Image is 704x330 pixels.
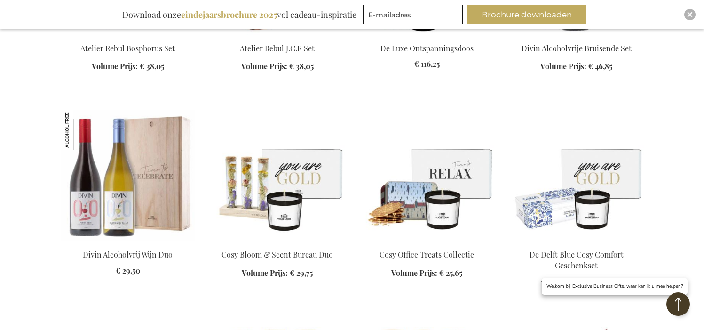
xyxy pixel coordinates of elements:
[242,268,313,279] a: Volume Prijs: € 29,75
[210,238,345,247] a: The Bloom & Scent Cosy Desk Duo
[363,5,466,27] form: marketing offers and promotions
[289,61,314,71] span: € 38,05
[61,110,101,150] img: Divin Alcoholvrij Wijn Duo
[92,61,138,71] span: Volume Prijs:
[540,61,586,71] span: Volume Prijs:
[360,110,494,241] img: Cosy Office Treats Collection
[83,250,173,259] a: Divin Alcoholvrij Wijn Duo
[467,5,586,24] button: Brochure downloaden
[530,250,624,270] a: De Delft Blue Cosy Comfort Geschenkset
[380,250,474,259] a: Cosy Office Treats Collectie
[242,268,288,278] span: Volume Prijs:
[541,279,587,289] span: Volume Prijs:
[439,268,462,278] span: € 25,65
[92,61,164,72] a: Volume Prijs: € 38,05
[80,43,175,53] a: Atelier Rebul Bosphorus Set
[140,61,164,71] span: € 38,05
[61,110,195,241] img: Divin Non-Alcoholic Wine Duo
[588,61,612,71] span: € 46,85
[181,9,277,20] b: eindejaarsbrochure 2025
[116,266,140,275] span: € 29,50
[240,43,315,53] a: Atelier Rebul J.C.R Set
[241,61,314,72] a: Volume Prijs: € 38,05
[61,31,195,40] a: Atelier Rebul Bosphorus Set
[118,5,361,24] div: Download onze vol cadeau-inspiratie
[509,110,644,241] img: Delft's Cosy Comfort Gift Set
[363,5,463,24] input: E-mailadres
[210,31,345,40] a: Atelier Rebul J.C.R Set
[290,268,313,278] span: € 29,75
[414,59,440,69] span: € 116,25
[522,43,632,53] a: Divin Alcoholvrije Bruisende Set
[241,61,287,71] span: Volume Prijs:
[391,268,437,278] span: Volume Prijs:
[509,31,644,40] a: Divin Non-Alcoholic Sparkling Set
[540,61,612,72] a: Volume Prijs: € 46,85
[360,31,494,40] a: De Luxe Ontspanningsdoos
[391,268,462,279] a: Volume Prijs: € 25,65
[61,238,195,247] a: Divin Non-Alcoholic Wine Duo Divin Alcoholvrij Wijn Duo
[541,279,612,290] a: Volume Prijs: € 22,35
[221,250,333,259] a: Cosy Bloom & Scent Bureau Duo
[687,12,693,17] img: Close
[509,238,644,247] a: Delft's Cosy Comfort Gift Set
[210,110,345,241] img: The Bloom & Scent Cosy Desk Duo
[360,238,494,247] a: Cosy Office Treats Collection
[684,9,696,20] div: Close
[380,43,474,53] a: De Luxe Ontspanningsdoos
